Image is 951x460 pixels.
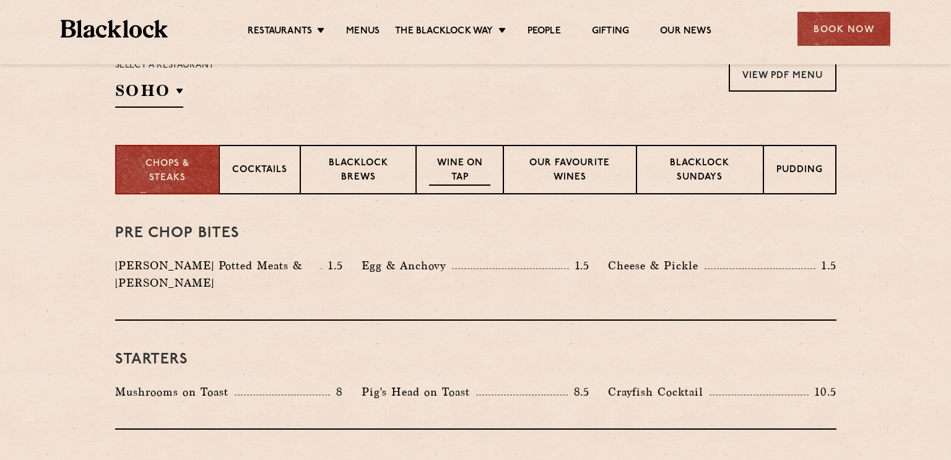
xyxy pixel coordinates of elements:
img: BL_Textured_Logo-footer-cropped.svg [61,20,168,38]
div: Book Now [797,12,890,46]
a: People [528,25,561,39]
a: Our News [660,25,711,39]
p: 1.5 [815,258,836,274]
p: Crayfish Cocktail [608,383,710,401]
p: 10.5 [809,384,836,400]
h3: Starters [115,352,836,368]
p: Wine on Tap [429,157,490,186]
h2: SOHO [115,80,183,108]
a: The Blacklock Way [395,25,493,39]
p: Cheese & Pickle [608,257,705,274]
p: Blacklock Sundays [649,157,750,186]
a: Menus [346,25,380,39]
p: Cocktails [232,163,287,179]
p: Pig's Head on Toast [362,383,476,401]
p: Blacklock Brews [313,157,404,186]
p: Select a restaurant [115,58,215,74]
a: Restaurants [248,25,312,39]
a: View PDF Menu [729,58,836,92]
p: Our favourite wines [516,157,623,186]
p: Pudding [776,163,823,179]
p: 1.5 [569,258,590,274]
p: 8.5 [568,384,590,400]
p: 8 [330,384,343,400]
a: Gifting [592,25,629,39]
p: Mushrooms on Toast [115,383,235,401]
p: 1.5 [322,258,343,274]
h3: Pre Chop Bites [115,225,836,241]
p: Chops & Steaks [129,157,206,185]
p: [PERSON_NAME] Potted Meats & [PERSON_NAME] [115,257,321,292]
p: Egg & Anchovy [362,257,452,274]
